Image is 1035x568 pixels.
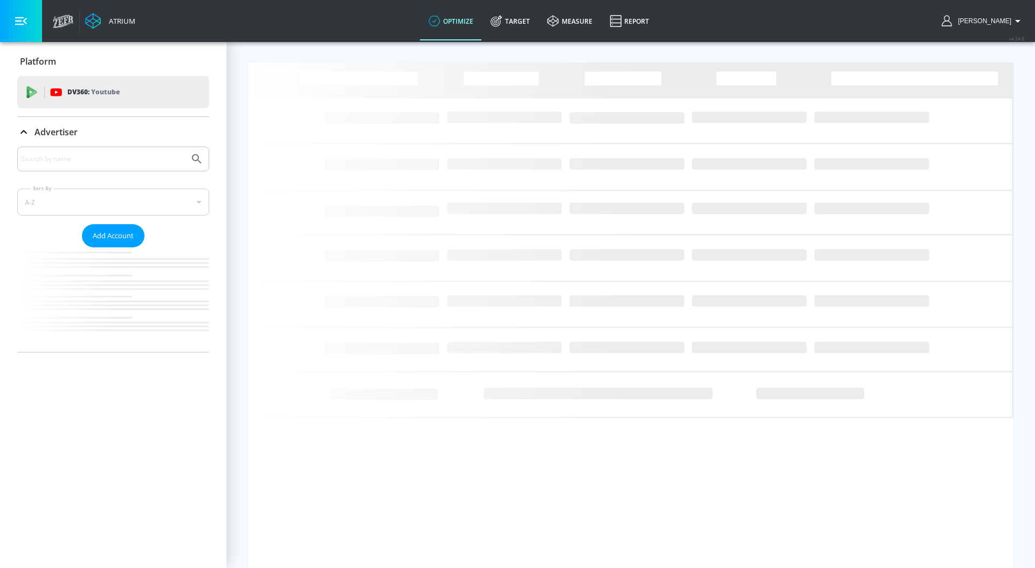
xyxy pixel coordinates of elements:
span: login as: carolyn.xue@zefr.com [954,17,1011,25]
p: Youtube [91,86,120,98]
div: Platform [17,46,209,77]
p: Advertiser [34,126,78,138]
div: A-Z [17,189,209,216]
nav: list of Advertiser [17,247,209,352]
label: Sort By [31,185,54,192]
div: DV360: Youtube [17,76,209,108]
a: measure [539,2,601,40]
p: DV360: [67,86,120,98]
div: Advertiser [17,147,209,352]
button: Add Account [82,224,144,247]
a: Target [482,2,539,40]
button: [PERSON_NAME] [942,15,1024,27]
div: Atrium [105,16,135,26]
span: Add Account [93,230,134,242]
p: Platform [20,56,56,67]
a: Atrium [85,13,135,29]
a: Report [601,2,658,40]
span: v 4.24.0 [1009,36,1024,41]
div: Advertiser [17,117,209,147]
a: optimize [420,2,482,40]
input: Search by name [22,152,185,166]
